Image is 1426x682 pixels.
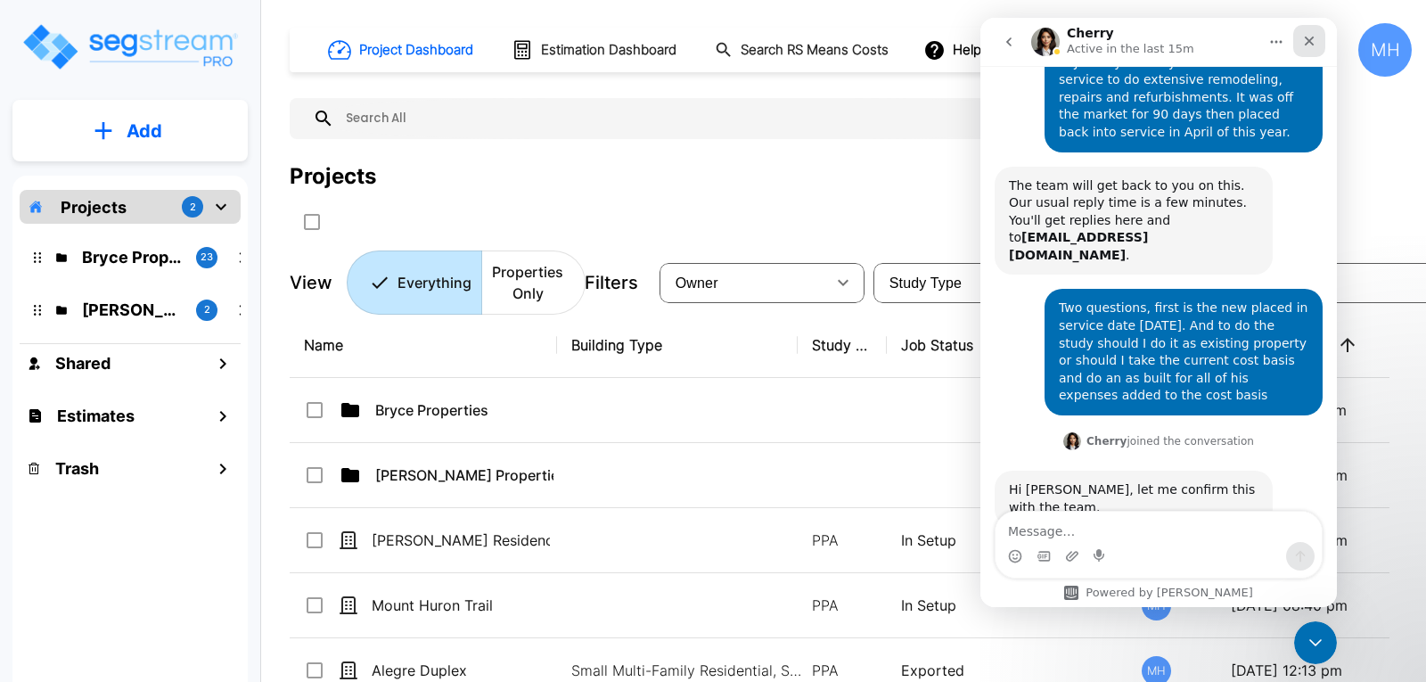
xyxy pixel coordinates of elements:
[82,298,182,322] p: Romero Properties
[334,98,1066,139] input: Search All
[481,251,586,315] button: Properties Only
[290,313,557,378] th: Name
[14,453,342,548] div: Cherry says…
[887,313,1127,378] th: Job Status
[201,250,213,265] p: 23
[321,30,483,70] button: Project Dashboard
[920,33,1035,67] button: Help Center
[127,118,162,144] p: Add
[82,245,182,269] p: Bryce Properties
[397,272,471,293] p: Everything
[204,302,210,317] p: 2
[571,660,812,681] p: Small Multi-Family Residential, Small Multi-Family Residential Site
[1294,621,1337,664] iframe: Intercom live chat
[85,531,99,546] button: Upload attachment
[29,212,168,244] b: [EMAIL_ADDRESS][DOMAIN_NAME]
[812,530,873,551] p: PPA
[741,40,889,61] h1: Search RS Means Costs
[492,261,563,304] p: Properties Only
[14,271,342,412] div: Michael says…
[61,195,127,219] p: Projects
[20,21,239,72] img: Logo
[901,530,1113,551] p: In Setup
[78,282,328,387] div: Two questions, first is the new placed in service date [DATE]. And to do the study should I do it...
[55,456,99,481] h1: Trash
[29,464,278,498] div: Hi [PERSON_NAME], let me confirm this with the team.
[57,404,135,428] h1: Estimates
[798,313,887,378] th: Study Type
[14,453,292,509] div: Hi [PERSON_NAME], let me confirm this with the team.
[12,105,248,157] button: Add
[290,160,376,193] div: Projects
[190,200,196,215] p: 2
[372,595,550,616] p: Mount Huron Trail
[557,313,798,378] th: Building Type
[375,464,553,486] p: [PERSON_NAME] Properties
[812,595,873,616] p: PPA
[347,251,482,315] button: Everything
[29,160,278,247] div: The team will get back to you on this. Our usual reply time is a few minutes. You'll get replies ...
[676,275,718,291] span: Owner
[14,149,292,258] div: The team will get back to you on this. Our usual reply time is a few minutes.You'll get replies h...
[812,660,873,681] p: PPA
[708,33,898,68] button: Search RS Means Costs
[306,524,334,553] button: Send a message…
[877,258,968,308] div: Select
[372,660,550,681] p: Alegre Duplex
[290,269,332,296] p: View
[294,204,330,240] button: SelectAll
[375,399,553,421] p: Bryce Properties
[504,31,686,69] button: Estimation Dashboard
[889,275,962,291] span: Study Type
[14,149,342,272] div: SegBot says…
[113,531,127,546] button: Start recording
[64,271,342,398] div: Two questions, first is the new placed in service date [DATE]. And to do the study should I do it...
[585,269,638,296] p: Filters
[1231,660,1398,681] p: [DATE] 12:13 pm
[347,251,586,315] div: Platform
[901,660,1113,681] p: Exported
[980,18,1337,607] iframe: Intercom live chat
[106,415,274,431] div: joined the conversation
[1358,23,1412,77] div: MH
[106,417,146,430] b: Cherry
[56,531,70,546] button: Gif picker
[55,351,111,375] h1: Shared
[663,258,825,308] div: Select
[83,415,101,432] img: Profile image for Cherry
[28,531,42,546] button: Emoji picker
[359,40,473,61] h1: Project Dashboard
[14,412,342,453] div: Cherry says…
[901,595,1113,616] p: In Setup
[372,530,550,551] p: [PERSON_NAME] Residence
[15,494,341,524] textarea: Message…
[541,40,676,61] h1: Estimation Dashboard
